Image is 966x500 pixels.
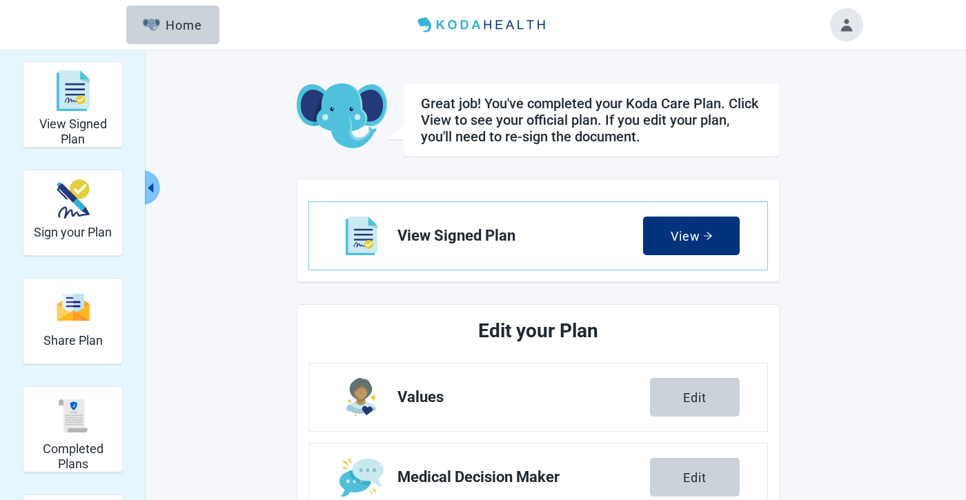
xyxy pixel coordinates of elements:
[57,399,90,432] img: svg%3e
[650,458,740,497] button: Edit
[23,170,123,256] div: Sign your Plan
[23,61,123,148] div: View Signed Plan
[412,14,554,36] img: Koda Health
[309,202,767,270] a: View View Signed Plan section
[144,181,157,194] span: caret-left
[703,231,713,241] span: arrow-right
[34,225,112,240] h2: Sign your Plan
[650,378,740,417] button: Edit
[360,316,716,346] h2: Edit your Plan
[43,333,103,348] h2: Share Plan
[29,117,117,146] h2: View Signed Plan
[397,469,650,486] span: Medical Decision Maker
[143,19,160,31] img: Elephant
[683,470,707,484] div: Edit
[29,441,117,471] h2: Completed Plans
[421,95,762,145] h1: Great job! You've completed your Koda Care Plan. Click View to see your official plan. If you edi...
[23,278,123,364] div: Share Plan
[309,363,767,431] a: Edit Values section
[143,18,202,32] div: Home
[397,228,643,244] span: View Signed Plan
[830,8,863,41] button: Toggle account menu
[57,70,90,112] img: svg%3e
[671,229,713,243] div: View
[143,170,160,205] button: Collapse menu
[683,390,707,404] div: Edit
[57,292,90,322] img: svg%3e
[57,179,90,219] img: make_plan_official-CpYJDfBD.svg
[126,6,219,44] button: ElephantHome
[23,386,123,472] div: Completed Plans
[297,83,387,150] img: Koda Elephant
[397,389,650,406] span: Values
[643,217,740,255] button: Viewarrow-right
